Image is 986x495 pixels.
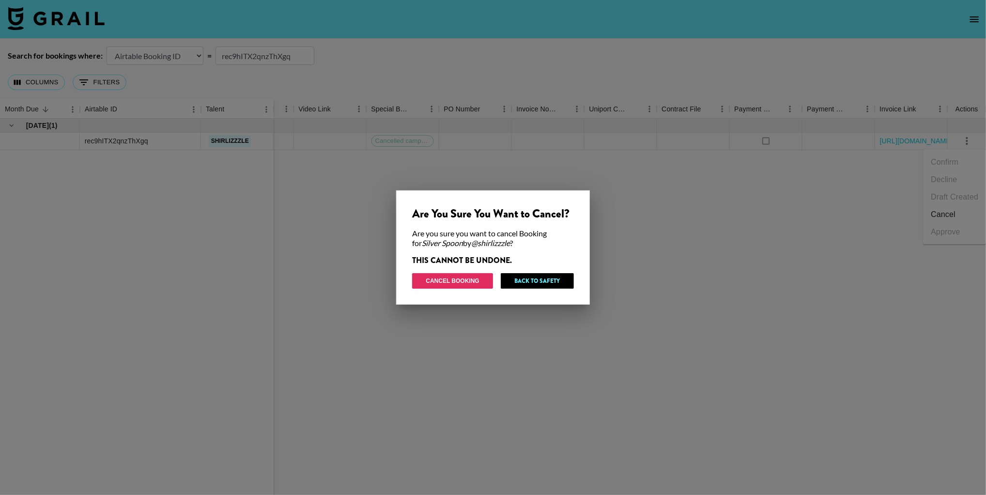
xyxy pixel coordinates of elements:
[412,229,574,248] div: Are you sure you want to cancel Booking for by ?
[412,273,493,289] button: Cancel Booking
[501,273,574,289] button: Back to Safety
[422,238,463,247] em: Silver Spoon
[412,206,574,221] div: Are You Sure You Want to Cancel?
[412,256,574,265] div: THIS CANNOT BE UNDONE.
[471,238,510,247] em: @ shirlizzzle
